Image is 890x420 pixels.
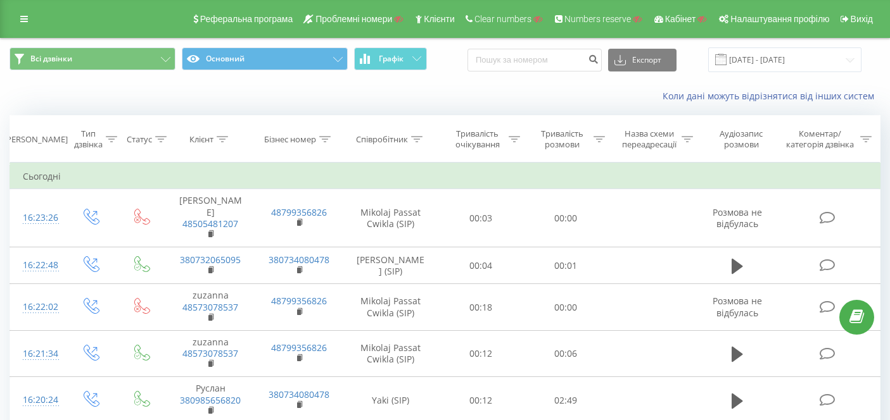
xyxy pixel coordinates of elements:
a: 48799356826 [271,206,327,218]
td: 00:01 [523,247,608,284]
a: 48573078537 [182,347,238,359]
a: 48505481207 [182,218,238,230]
td: 00:03 [438,189,523,247]
div: Статус [127,134,152,145]
div: 16:22:48 [23,253,51,278]
td: 00:18 [438,284,523,331]
span: Вихід [851,14,873,24]
div: 16:21:34 [23,342,51,366]
div: 16:20:24 [23,388,51,412]
span: Numbers reserve [564,14,631,24]
span: Розмова не відбулась [713,295,762,318]
td: zuzanna [166,330,254,377]
td: 00:00 [523,189,608,247]
td: 00:04 [438,247,523,284]
a: 380985656820 [180,394,241,406]
td: Mikolaj Passat Cwikla (SIP) [343,284,438,331]
td: Mikolaj Passat Cwikla (SIP) [343,189,438,247]
a: 380734080478 [269,254,329,266]
button: Експорт [608,49,677,71]
div: Клієнт [189,134,213,145]
td: [PERSON_NAME] (SIP) [343,247,438,284]
button: Основний [182,47,348,70]
td: 00:00 [523,284,608,331]
span: Кабінет [665,14,696,24]
td: zuzanna [166,284,254,331]
td: Сьогодні [10,164,880,189]
a: 48573078537 [182,301,238,313]
div: Назва схеми переадресації [620,128,679,150]
div: Бізнес номер [264,134,316,145]
span: Графік [379,54,404,63]
div: 16:23:26 [23,206,51,230]
a: Коли дані можуть відрізнятися вiд інших систем [663,90,880,102]
span: Розмова не відбулась [713,206,762,230]
div: Тривалість розмови [535,128,590,150]
input: Пошук за номером [467,49,602,71]
div: [PERSON_NAME] [4,134,68,145]
a: 48799356826 [271,295,327,307]
td: 00:12 [438,330,523,377]
a: 48799356826 [271,342,327,354]
div: Аудіозапис розмови [708,128,775,150]
a: 380732065095 [180,254,241,266]
span: Проблемні номери [315,14,392,24]
td: Mikolaj Passat Cwikla (SIP) [343,330,438,377]
button: Графік [354,47,427,70]
div: Тривалість очікування [450,128,505,150]
div: Співробітник [356,134,408,145]
div: 16:22:02 [23,295,51,319]
span: Налаштування профілю [730,14,829,24]
span: Clear numbers [474,14,531,24]
a: 380734080478 [269,388,329,400]
div: Коментар/категорія дзвінка [783,128,857,150]
button: Всі дзвінки [10,47,175,70]
span: Клієнти [424,14,455,24]
div: Тип дзвінка [74,128,103,150]
td: 00:06 [523,330,608,377]
span: Реферальна програма [200,14,293,24]
span: Всі дзвінки [30,54,72,64]
td: [PERSON_NAME] [166,189,254,247]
